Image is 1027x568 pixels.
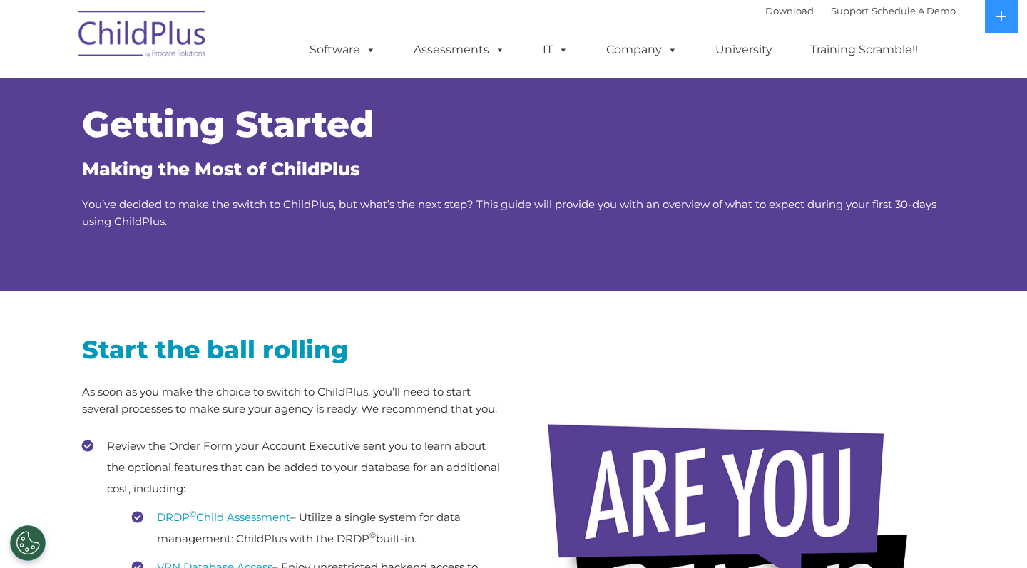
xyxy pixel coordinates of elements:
[295,36,390,64] a: Software
[831,5,869,16] a: Support
[765,5,814,16] a: Download
[82,334,503,366] h2: Start the ball rolling
[796,36,932,64] a: Training Scramble!!
[528,36,583,64] a: IT
[82,383,503,418] p: As soon as you make the choice to switch to ChildPlus, you’ll need to start several processes to ...
[82,103,374,146] span: Getting Started
[82,197,936,228] span: You’ve decided to make the switch to ChildPlus, but what’s the next step? This guide will provide...
[369,530,376,540] sup: ©
[10,525,46,561] button: Cookies Settings
[765,5,956,16] font: |
[157,510,290,524] a: DRDP©Child Assessment
[872,5,956,16] a: Schedule A Demo
[701,36,787,64] a: University
[82,158,360,180] span: Making the Most of ChildPlus
[190,509,196,519] sup: ©
[399,36,519,64] a: Assessments
[71,1,214,72] img: ChildPlus by Procare Solutions
[592,36,692,64] a: Company
[132,507,503,549] li: – Utilize a single system for data management: ChildPlus with the DRDP built-in.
